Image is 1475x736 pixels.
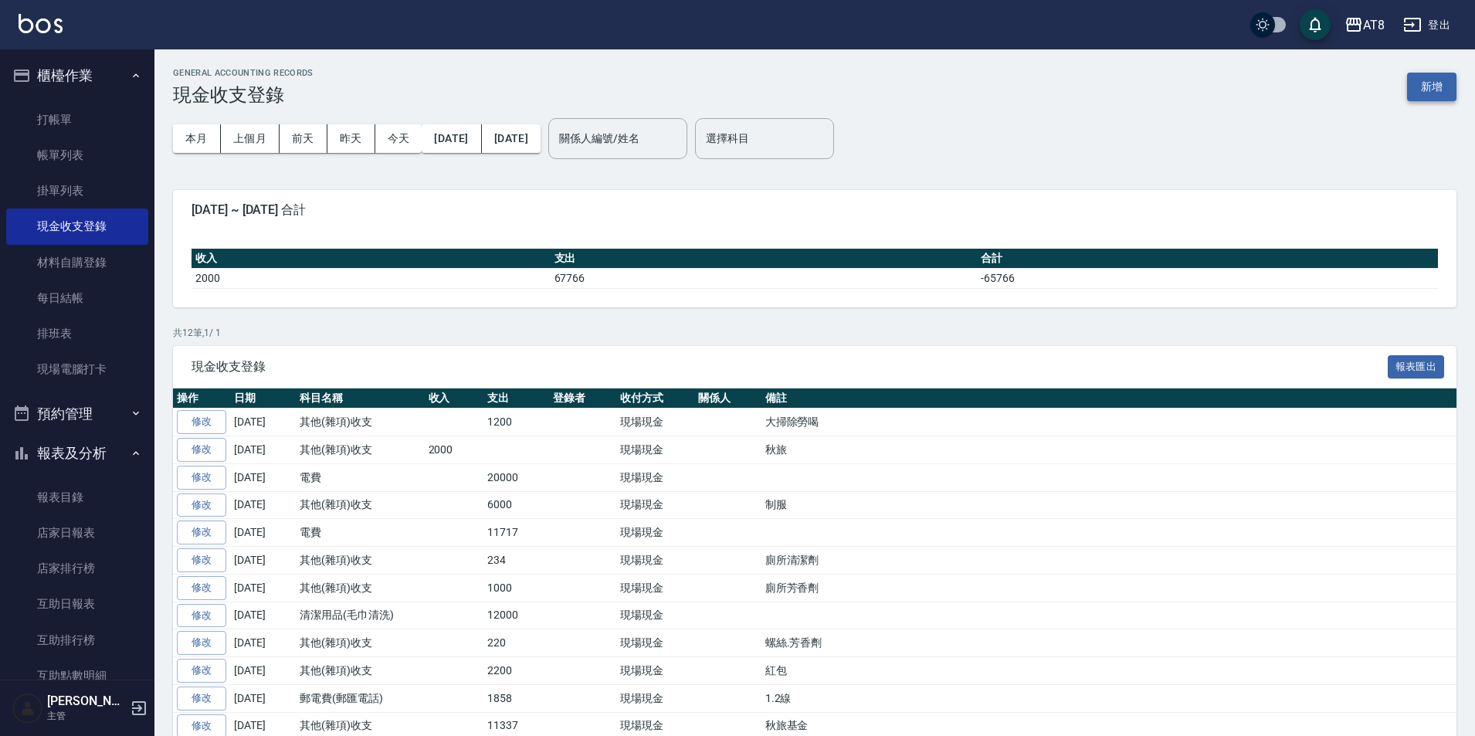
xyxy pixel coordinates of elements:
[6,658,148,694] a: 互助點數明細
[6,586,148,622] a: 互助日報表
[483,409,549,436] td: 1200
[6,622,148,658] a: 互助排行榜
[549,388,616,409] th: 登錄者
[616,491,694,519] td: 現場現金
[483,657,549,685] td: 2200
[296,388,425,409] th: 科目名稱
[230,409,296,436] td: [DATE]
[192,202,1438,218] span: [DATE] ~ [DATE] 合計
[616,436,694,464] td: 現場現金
[761,409,1456,436] td: 大掃除勞喝
[177,576,226,600] a: 修改
[761,491,1456,519] td: 制服
[761,684,1456,712] td: 1.2線
[616,409,694,436] td: 現場現金
[1407,79,1456,93] a: 新增
[1363,15,1385,35] div: AT8
[280,124,327,153] button: 前天
[192,268,551,288] td: 2000
[761,629,1456,657] td: 螺絲.芳香劑
[483,491,549,519] td: 6000
[173,388,230,409] th: 操作
[483,602,549,629] td: 12000
[425,388,484,409] th: 收入
[177,548,226,572] a: 修改
[6,316,148,351] a: 排班表
[177,466,226,490] a: 修改
[177,521,226,544] a: 修改
[173,124,221,153] button: 本月
[6,56,148,96] button: 櫃檯作業
[230,547,296,575] td: [DATE]
[230,491,296,519] td: [DATE]
[296,436,425,464] td: 其他(雜項)收支
[483,684,549,712] td: 1858
[230,657,296,685] td: [DATE]
[221,124,280,153] button: 上個月
[47,694,126,709] h5: [PERSON_NAME]
[177,438,226,462] a: 修改
[422,124,481,153] button: [DATE]
[173,68,314,78] h2: GENERAL ACCOUNTING RECORDS
[483,574,549,602] td: 1000
[761,388,1456,409] th: 備註
[1407,73,1456,101] button: 新增
[6,137,148,173] a: 帳單列表
[327,124,375,153] button: 昨天
[6,433,148,473] button: 報表及分析
[296,491,425,519] td: 其他(雜項)收支
[177,604,226,628] a: 修改
[296,574,425,602] td: 其他(雜項)收支
[6,102,148,137] a: 打帳單
[296,519,425,547] td: 電費
[230,388,296,409] th: 日期
[616,684,694,712] td: 現場現金
[483,519,549,547] td: 11717
[6,551,148,586] a: 店家排行榜
[483,547,549,575] td: 234
[551,268,978,288] td: 67766
[6,480,148,515] a: 報表目錄
[6,173,148,209] a: 掛單列表
[192,249,551,269] th: 收入
[483,388,549,409] th: 支出
[47,709,126,723] p: 主管
[230,602,296,629] td: [DATE]
[6,280,148,316] a: 每日結帳
[616,388,694,409] th: 收付方式
[1388,358,1445,373] a: 報表匯出
[761,574,1456,602] td: 廁所芳香劑
[1388,355,1445,379] button: 報表匯出
[761,657,1456,685] td: 紅包
[296,463,425,491] td: 電費
[977,249,1438,269] th: 合計
[551,249,978,269] th: 支出
[1397,11,1456,39] button: 登出
[230,629,296,657] td: [DATE]
[177,631,226,655] a: 修改
[6,394,148,434] button: 預約管理
[6,245,148,280] a: 材料自購登錄
[173,326,1456,340] p: 共 12 筆, 1 / 1
[192,359,1388,375] span: 現金收支登錄
[230,574,296,602] td: [DATE]
[296,547,425,575] td: 其他(雜項)收支
[616,657,694,685] td: 現場現金
[1300,9,1331,40] button: save
[296,657,425,685] td: 其他(雜項)收支
[616,574,694,602] td: 現場現金
[296,409,425,436] td: 其他(雜項)收支
[177,687,226,711] a: 修改
[173,84,314,106] h3: 現金收支登錄
[616,602,694,629] td: 現場現金
[177,410,226,434] a: 修改
[425,436,484,464] td: 2000
[6,209,148,244] a: 現金收支登錄
[296,684,425,712] td: 郵電費(郵匯電話)
[761,547,1456,575] td: 廁所清潔劑
[19,14,63,33] img: Logo
[616,629,694,657] td: 現場現金
[6,515,148,551] a: 店家日報表
[177,659,226,683] a: 修改
[761,436,1456,464] td: 秋旅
